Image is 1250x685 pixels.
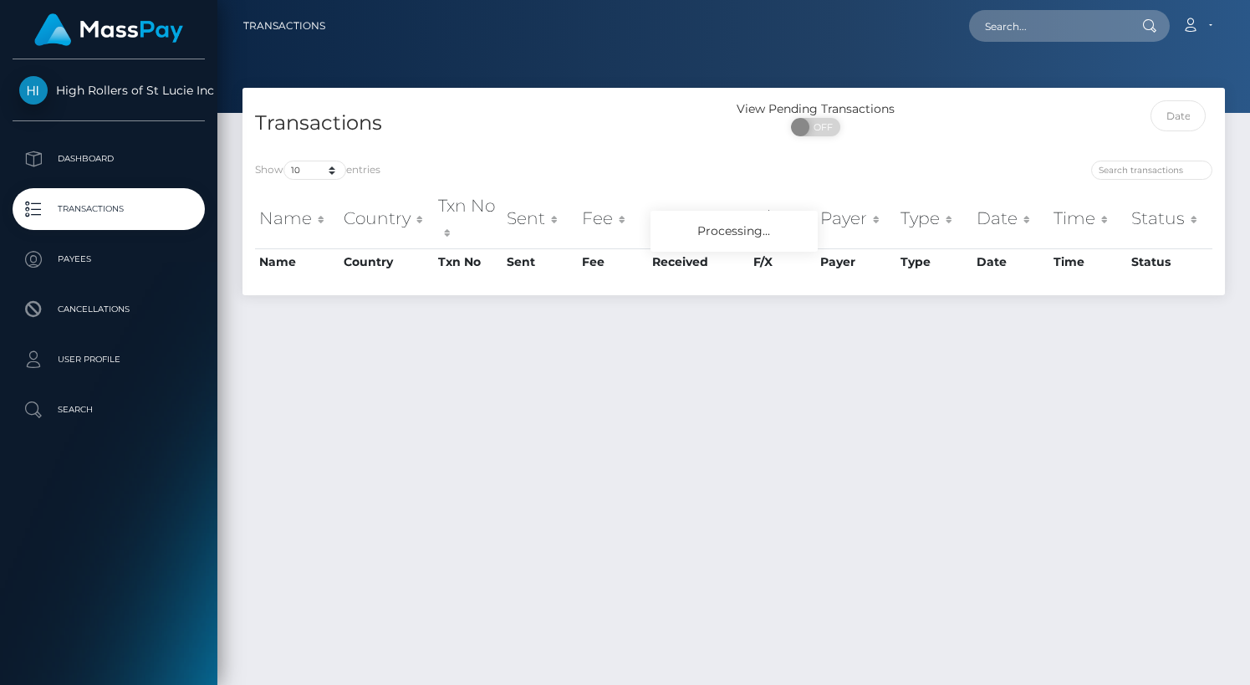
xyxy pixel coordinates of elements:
th: Type [896,248,972,275]
th: Status [1127,189,1212,248]
th: Sent [503,248,578,275]
th: Received [648,189,748,248]
th: Date [972,189,1049,248]
th: Received [648,248,748,275]
a: Payees [13,238,205,280]
p: Dashboard [19,146,198,171]
th: Type [896,189,972,248]
p: Cancellations [19,297,198,322]
th: Country [339,248,434,275]
a: Cancellations [13,289,205,330]
a: Transactions [13,188,205,230]
p: Payees [19,247,198,272]
th: Sent [503,189,578,248]
input: Search... [969,10,1126,42]
p: Transactions [19,197,198,222]
a: Transactions [243,8,325,43]
input: Date filter [1151,100,1206,131]
a: Search [13,389,205,431]
a: Dashboard [13,138,205,180]
p: Search [19,397,198,422]
a: User Profile [13,339,205,381]
th: Txn No [434,189,503,248]
span: OFF [800,118,842,136]
p: User Profile [19,347,198,372]
th: Country [339,189,434,248]
th: F/X [749,189,816,248]
th: Time [1049,248,1127,275]
span: High Rollers of St Lucie Inc [13,83,205,98]
th: Payer [816,189,897,248]
th: Name [255,248,339,275]
th: Status [1127,248,1212,275]
th: Payer [816,248,897,275]
input: Search transactions [1091,161,1212,180]
th: Time [1049,189,1127,248]
div: View Pending Transactions [734,100,898,118]
th: F/X [749,248,816,275]
th: Fee [578,189,648,248]
img: High Rollers of St Lucie Inc [19,76,48,105]
th: Date [972,248,1049,275]
div: Processing... [651,211,818,252]
select: Showentries [283,161,346,180]
label: Show entries [255,161,380,180]
img: MassPay Logo [34,13,183,46]
th: Fee [578,248,648,275]
th: Txn No [434,248,503,275]
th: Name [255,189,339,248]
h4: Transactions [255,109,722,138]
